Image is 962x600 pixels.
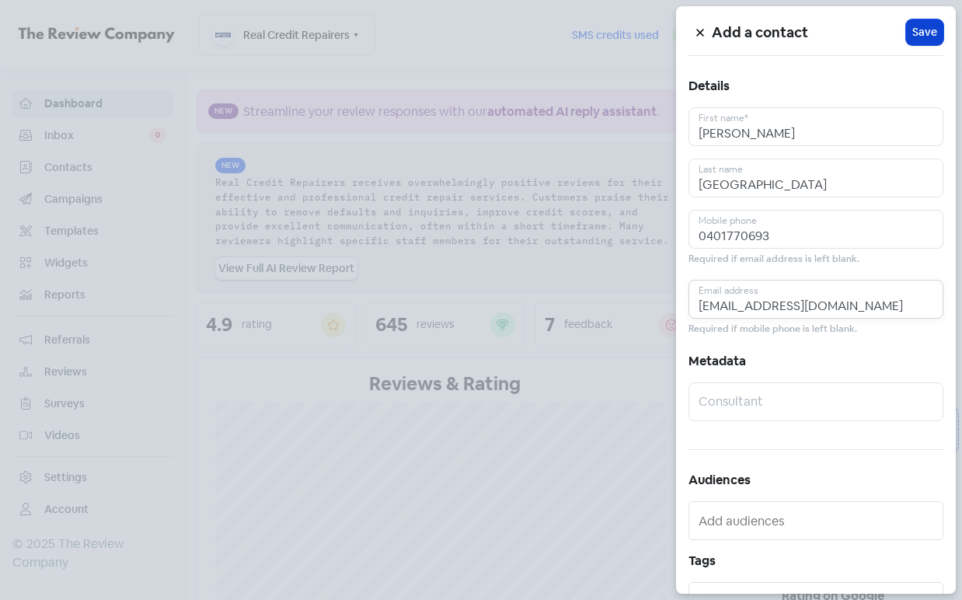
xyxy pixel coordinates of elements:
[688,107,943,146] input: First name
[699,508,936,533] input: Add audiences
[712,21,906,44] h5: Add a contact
[688,159,943,197] input: Last name
[906,19,943,45] button: Save
[688,382,943,421] input: Consultant
[912,24,937,40] span: Save
[688,280,943,319] input: Email address
[688,350,943,373] h5: Metadata
[688,322,857,337] small: Required if mobile phone is left blank.
[688,252,859,267] small: Required if email address is left blank.
[688,210,943,249] input: Mobile phone
[688,75,943,98] h5: Details
[688,469,943,492] h5: Audiences
[688,549,943,573] h5: Tags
